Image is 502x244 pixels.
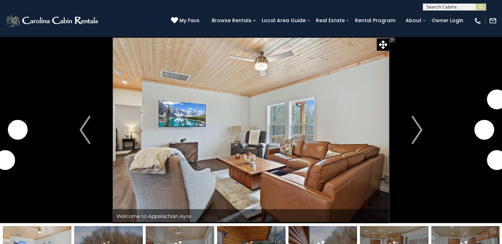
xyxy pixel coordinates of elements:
[171,17,201,25] a: My Favs
[208,15,255,26] a: Browse Rentals
[474,17,482,25] img: phone-regular-white.png
[113,209,389,223] div: Welcome to Appalachian Ayre
[258,15,309,26] a: Local Area Guide
[80,116,90,144] img: arrow
[428,15,467,26] a: Owner Login
[351,15,399,26] a: Rental Program
[389,37,445,223] button: Next
[57,37,113,223] button: Previous
[489,17,497,25] img: mail-regular-white.png
[312,15,348,26] a: Real Estate
[5,14,100,28] img: White-1-2.png
[412,116,422,144] img: arrow
[179,17,199,24] span: My Favs
[402,15,425,26] a: About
